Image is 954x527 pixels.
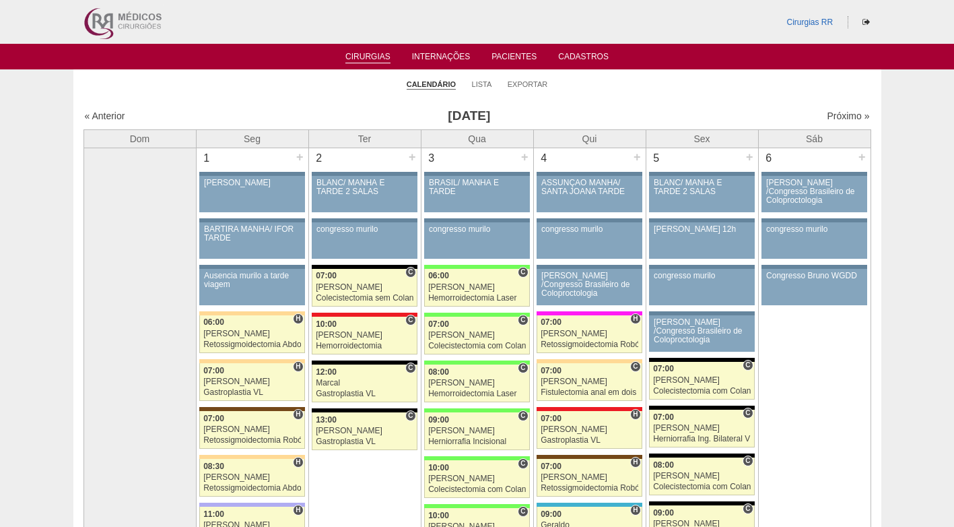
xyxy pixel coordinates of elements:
span: 07:00 [653,364,674,373]
span: Hospital [293,361,303,372]
a: Internações [412,52,471,65]
div: Key: Pro Matre [537,311,642,315]
div: Ausencia murilo a tarde viagem [204,272,300,289]
a: C 12:00 Marcal Gastroplastia VL [312,365,417,402]
span: Hospital [630,409,640,420]
div: Key: Aviso [312,172,417,176]
div: [PERSON_NAME] [653,424,751,433]
div: [PERSON_NAME] [541,377,638,386]
a: Cadastros [558,52,609,65]
span: 07:00 [203,366,224,375]
div: Hemorroidectomia Laser [428,390,526,398]
div: congresso murilo [654,272,750,280]
div: Colecistectomia sem Colangiografia VL [316,294,413,303]
div: [PERSON_NAME] [653,472,751,480]
span: Consultório [743,503,753,514]
a: H 08:30 [PERSON_NAME] Retossigmoidectomia Abdominal VL [199,459,304,497]
div: Key: Blanc [649,358,754,362]
div: [PERSON_NAME] [428,379,526,387]
div: 3 [421,148,442,168]
div: [PERSON_NAME] [541,425,638,434]
a: Próximo » [827,111,869,121]
div: Herniorrafia Incisional [428,437,526,446]
div: [PERSON_NAME] [541,330,638,338]
div: [PERSON_NAME] [428,331,526,340]
div: Colecistectomia com Colangiografia VL [653,483,751,491]
a: H 07:00 [PERSON_NAME] Retossigmoidectomia Robótica [537,459,642,497]
div: Key: Aviso [761,265,866,269]
th: Seg [196,129,308,148]
span: Hospital [630,457,640,468]
a: BLANC/ MANHÃ E TARDE 2 SALAS [649,176,754,212]
div: congresso murilo [541,225,638,234]
div: Key: Blanc [312,361,417,365]
div: Key: Aviso [537,218,642,222]
div: + [407,148,418,166]
div: Key: Aviso [649,218,754,222]
span: 07:00 [541,414,561,423]
a: congresso murilo [649,269,754,305]
a: [PERSON_NAME] /Congresso Brasileiro de Coloproctologia [649,315,754,352]
span: 07:00 [541,366,561,375]
a: H 06:00 [PERSON_NAME] Retossigmoidectomia Abdominal VL [199,315,304,353]
div: Key: Blanc [312,408,417,412]
span: 08:30 [203,462,224,471]
div: Key: Aviso [312,218,417,222]
div: Key: Aviso [649,172,754,176]
div: Retossigmoidectomia Abdominal VL [203,484,301,493]
a: Ausencia murilo a tarde viagem [199,269,304,305]
a: C 08:00 [PERSON_NAME] Hemorroidectomia Laser [424,365,529,402]
div: Retossigmoidectomia Abdominal VL [203,340,301,349]
a: [PERSON_NAME] 12h [649,222,754,259]
div: Congresso Bruno WGDD [766,272,862,280]
span: 09:00 [428,415,449,425]
span: 09:00 [541,509,561,519]
span: Hospital [293,313,303,324]
span: Hospital [630,505,640,516]
div: Herniorrafia Ing. Bilateral VL [653,435,751,443]
span: 10:00 [428,511,449,520]
a: C 10:00 [PERSON_NAME] Colecistectomia com Colangiografia VL [424,460,529,498]
div: Key: Assunção [312,313,417,317]
span: Consultório [518,506,528,517]
a: [PERSON_NAME] [199,176,304,212]
div: Key: Brasil [424,361,529,365]
a: C 09:00 [PERSON_NAME] Herniorrafia Incisional [424,412,529,450]
div: Retossigmoidectomia Robótica [541,340,638,349]
div: + [856,148,868,166]
div: [PERSON_NAME] [541,473,638,482]
div: Key: Aviso [199,218,304,222]
div: Key: Aviso [761,172,866,176]
a: C 07:00 [PERSON_NAME] Colecistectomia sem Colangiografia VL [312,269,417,307]
span: Consultório [518,315,528,325]
div: Key: Blanc [649,406,754,410]
div: Hemorroidectomia Laser [428,294,526,303]
div: [PERSON_NAME] [204,179,300,187]
div: Key: Assunção [537,407,642,411]
i: Sair [862,18,870,26]
a: congresso murilo [761,222,866,259]
div: congresso murilo [316,225,413,234]
div: 2 [309,148,330,168]
div: Key: Aviso [537,172,642,176]
div: [PERSON_NAME] /Congresso Brasileiro de Coloproctologia [541,272,638,299]
a: H 07:00 [PERSON_NAME] Retossigmoidectomia Robótica [537,315,642,353]
div: Gastroplastia VL [203,388,301,397]
th: Sáb [758,129,871,148]
span: Hospital [293,505,303,516]
div: Key: Bartira [199,359,304,363]
div: Hemorroidectomia [316,342,413,350]
span: 09:00 [653,508,674,518]
span: Consultório [518,363,528,373]
div: [PERSON_NAME] [203,473,301,482]
div: + [519,148,531,166]
div: Colecistectomia com Colangiografia VL [428,485,526,494]
div: Gastroplastia VL [541,436,638,445]
a: C 13:00 [PERSON_NAME] Gastroplastia VL [312,412,417,450]
a: Exportar [508,80,548,89]
span: Consultório [518,410,528,421]
div: Gastroplastia VL [316,437,413,446]
a: C 08:00 [PERSON_NAME] Colecistectomia com Colangiografia VL [649,458,754,495]
span: 07:00 [203,414,224,423]
span: 07:00 [653,412,674,422]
